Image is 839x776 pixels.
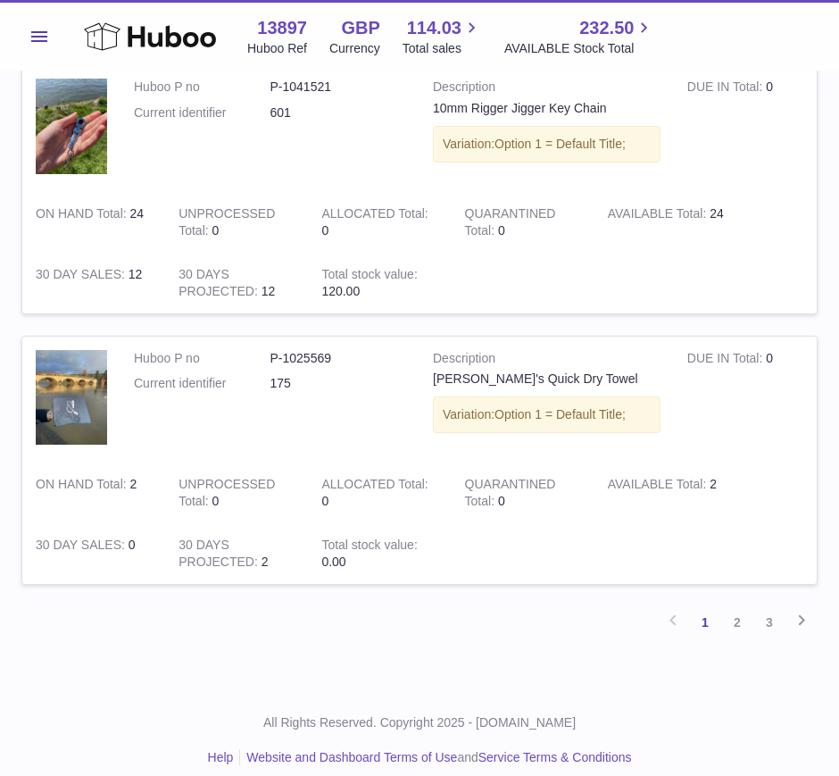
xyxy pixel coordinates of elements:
td: 2 [594,463,737,523]
strong: AVAILABLE Total [608,477,710,496]
dt: Current identifier [134,375,270,392]
strong: DUE IN Total [687,351,766,370]
div: 10mm Rigger Jigger Key Chain [433,100,660,117]
p: All Rights Reserved. Copyright 2025 - [DOMAIN_NAME] [14,714,825,731]
td: 12 [165,253,308,313]
a: Website and Dashboard Terms of Use [246,750,457,764]
strong: 30 DAYS PROJECTED [179,267,262,303]
strong: Total stock value [321,538,417,556]
td: 24 [594,192,737,253]
span: 0 [498,223,505,238]
td: 12 [22,253,165,313]
a: 3 [753,606,785,638]
td: 0 [674,337,817,463]
dd: 175 [270,375,407,392]
strong: QUARANTINED Total [465,477,556,513]
strong: GBP [341,16,379,40]
dd: 601 [270,104,407,121]
strong: AVAILABLE Total [608,206,710,225]
td: 0 [308,192,451,253]
a: Service Terms & Conditions [478,750,632,764]
td: 0 [165,463,308,523]
dt: Huboo P no [134,350,270,367]
strong: Description [433,79,660,100]
span: AVAILABLE Stock Total [504,40,655,57]
strong: DUE IN Total [687,79,766,98]
strong: 30 DAY SALES [36,267,129,286]
strong: 13897 [257,16,307,40]
td: 2 [22,463,165,523]
span: Total sales [403,40,482,57]
dd: P-1025569 [270,350,407,367]
strong: ALLOCATED Total [321,477,428,496]
td: 0 [22,523,165,584]
strong: 30 DAY SALES [36,538,129,556]
strong: ON HAND Total [36,206,130,225]
img: product image [36,79,107,174]
strong: UNPROCESSED Total [179,477,275,513]
span: Option 1 = Default Title; [494,407,626,421]
span: 0.00 [321,555,345,569]
td: 2 [165,523,308,584]
strong: Description [433,350,660,371]
span: 114.03 [407,16,461,40]
td: 0 [165,192,308,253]
dd: P-1041521 [270,79,407,96]
span: 0 [498,494,505,508]
div: [PERSON_NAME]'s Quick Dry Towel [433,371,660,388]
dt: Huboo P no [134,79,270,96]
span: 232.50 [579,16,634,40]
li: and [240,749,631,766]
div: Currency [329,40,380,57]
a: 114.03 Total sales [403,16,482,57]
a: 2 [721,606,753,638]
div: Huboo Ref [247,40,307,57]
span: 120.00 [321,284,360,298]
dt: Current identifier [134,104,270,121]
td: 0 [674,65,817,192]
td: 24 [22,192,165,253]
div: Variation: [433,126,660,163]
img: product image [36,350,107,446]
a: Help [208,750,234,764]
strong: ALLOCATED Total [321,206,428,225]
a: 1 [689,606,721,638]
strong: ON HAND Total [36,477,130,496]
td: 0 [308,463,451,523]
strong: 30 DAYS PROJECTED [179,538,262,573]
div: Variation: [433,396,660,433]
a: 232.50 AVAILABLE Stock Total [504,16,655,57]
span: Option 1 = Default Title; [494,137,626,151]
strong: QUARANTINED Total [465,206,556,242]
strong: UNPROCESSED Total [179,206,275,242]
strong: Total stock value [321,267,417,286]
